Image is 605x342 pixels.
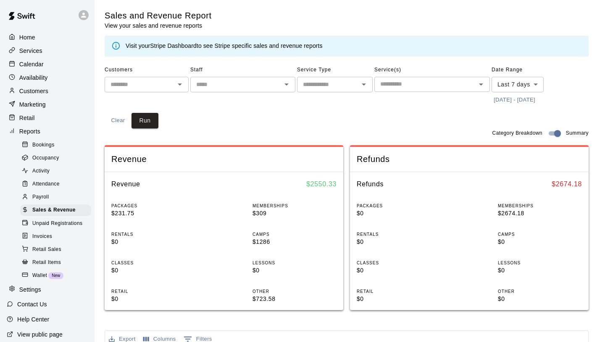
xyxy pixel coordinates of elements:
div: Attendance [20,178,91,190]
a: Home [7,31,88,44]
p: RENTALS [111,231,195,238]
p: $0 [357,238,441,246]
a: Services [7,44,88,57]
span: Invoices [32,232,52,241]
a: Reports [7,125,88,138]
span: Category Breakdown [492,129,542,138]
div: Bookings [20,139,91,151]
span: Wallet [32,272,47,280]
p: CAMPS [498,231,582,238]
div: Unpaid Registrations [20,218,91,230]
p: View public page [17,330,63,339]
p: $0 [111,295,195,303]
p: Contact Us [17,300,47,308]
p: PACKAGES [111,203,195,209]
a: Retail Sales [20,243,95,256]
a: WalletNew [20,269,95,282]
p: Calendar [19,60,44,68]
a: Retail Items [20,256,95,269]
div: Retail [7,112,88,124]
p: Home [19,33,35,42]
p: MEMBERSHIPS [498,203,582,209]
div: Retail Items [20,257,91,269]
p: View your sales and revenue reports [105,21,212,30]
a: Availability [7,71,88,84]
p: RETAIL [357,288,441,295]
p: PACKAGES [357,203,441,209]
span: Customers [105,63,189,77]
h6: Revenue [111,179,140,190]
span: Attendance [32,180,60,188]
p: Retail [19,114,35,122]
p: LESSONS [498,260,582,266]
a: Attendance [20,178,95,191]
a: Sales & Revenue [20,204,95,217]
a: Activity [20,165,95,178]
a: Marketing [7,98,88,111]
p: CLASSES [357,260,441,266]
span: Revenue [111,154,337,165]
p: $0 [111,266,195,275]
span: Bookings [32,141,55,149]
span: New [48,273,63,278]
a: Settings [7,283,88,296]
a: Customers [7,85,88,97]
p: Help Center [17,315,49,324]
span: Occupancy [32,154,59,162]
div: Sales & Revenue [20,204,91,216]
p: Availability [19,73,48,82]
p: Reports [19,127,40,136]
span: Summary [566,129,589,138]
span: Sales & Revenue [32,206,76,214]
p: $2674.18 [498,209,582,218]
div: Occupancy [20,152,91,164]
p: $0 [111,238,195,246]
a: Calendar [7,58,88,70]
p: $0 [498,295,582,303]
p: MEMBERSHIPS [253,203,337,209]
p: $0 [498,238,582,246]
p: Marketing [19,100,46,109]
p: $309 [253,209,337,218]
div: WalletNew [20,270,91,282]
h6: $ 2674.18 [552,179,582,190]
span: Staff [190,63,295,77]
p: CLASSES [111,260,195,266]
p: Settings [19,285,41,294]
a: Invoices [20,230,95,243]
button: Open [358,78,370,90]
p: Services [19,47,42,55]
button: Open [475,78,487,90]
p: $0 [357,266,441,275]
p: $1286 [253,238,337,246]
span: Unpaid Registrations [32,219,82,228]
button: Open [174,78,186,90]
div: Visit your to see Stripe specific sales and revenue reports [126,42,323,51]
button: Clear [105,113,132,128]
button: [DATE] - [DATE] [492,94,537,107]
p: OTHER [498,288,582,295]
a: Bookings [20,138,95,151]
button: Open [281,78,292,90]
span: Retail Sales [32,245,61,254]
div: Retail Sales [20,244,91,256]
p: OTHER [253,288,337,295]
p: $723.58 [253,295,337,303]
span: Activity [32,167,50,175]
div: Invoices [20,231,91,243]
span: Retail Items [32,258,61,267]
p: RETAIL [111,288,195,295]
h6: $ 2550.33 [306,179,337,190]
a: Unpaid Registrations [20,217,95,230]
a: Stripe Dashboard [150,42,197,49]
p: $0 [253,266,337,275]
span: Refunds [357,154,582,165]
span: Service(s) [374,63,490,77]
p: $0 [498,266,582,275]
